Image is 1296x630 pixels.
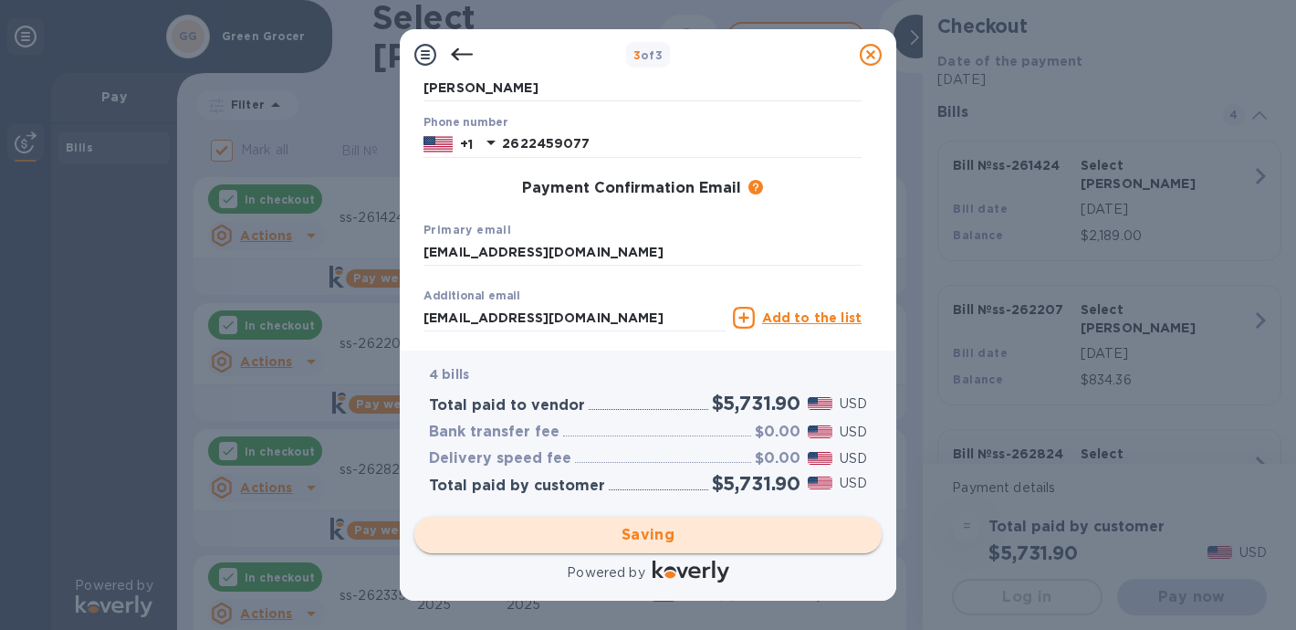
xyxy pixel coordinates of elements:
input: Enter your phone number [502,131,862,158]
h3: $0.00 [755,450,800,467]
label: Additional email [423,291,520,302]
img: USD [808,452,832,465]
h3: Delivery speed fee [429,450,571,467]
b: of 3 [633,48,664,62]
h3: $0.00 [755,424,800,441]
img: USD [808,397,832,410]
p: USD [840,449,867,468]
p: Email address will be added to the list of emails [423,334,726,355]
h3: Payment Confirmation Email [522,180,741,197]
p: USD [840,423,867,442]
span: 3 [633,48,641,62]
p: Powered by [567,563,644,583]
h3: Bank transfer fee [429,424,559,441]
p: USD [840,474,867,493]
input: Enter additional email [423,304,726,331]
b: 4 bills [429,367,469,382]
h2: $5,731.90 [712,472,800,495]
h3: Total paid by customer [429,478,605,495]
input: Enter your last name [423,74,862,101]
h2: $5,731.90 [712,392,800,415]
p: +1 [460,135,473,153]
img: USD [808,425,832,438]
b: Primary email [423,223,511,236]
img: Logo [653,561,729,583]
u: Add to the list [762,310,862,325]
h3: Total paid to vendor [429,397,585,415]
label: Phone number [423,118,507,129]
input: Enter your primary name [423,239,862,267]
p: USD [840,394,867,414]
img: US [423,134,453,154]
img: USD [808,477,832,489]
